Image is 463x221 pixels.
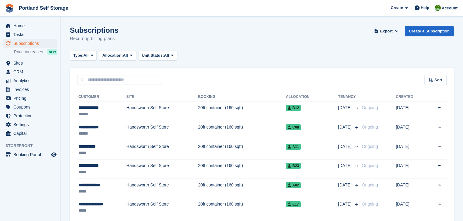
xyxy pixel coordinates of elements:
a: Portland Self Storage [16,3,71,13]
span: A02 [286,182,301,188]
span: A11 [286,144,301,150]
th: Customer [77,92,126,102]
a: menu [3,112,57,120]
a: menu [3,120,57,129]
img: stora-icon-8386f47178a22dfd0bd8f6a31ec36ba5ce8667c1dd55bd0f319d3a0aa187defe.svg [5,4,14,13]
span: Help [421,5,429,11]
td: Handsworth Self Store [126,121,198,140]
td: [DATE] [396,102,425,121]
h1: Subscriptions [70,26,118,34]
span: All [123,52,128,59]
th: Site [126,92,198,102]
a: Price increases NEW [14,49,57,55]
td: 20ft container (160 sqft) [198,159,286,179]
span: C08 [286,124,301,130]
a: Create a Subscription [405,26,454,36]
span: [DATE] [338,143,353,150]
td: [DATE] [396,140,425,159]
span: Allocation: [102,52,123,59]
span: All [84,52,89,59]
span: Sites [13,59,50,67]
span: [DATE] [338,182,353,188]
a: menu [3,22,57,30]
span: Ongoing [362,125,378,129]
span: Pricing [13,94,50,102]
span: Coupons [13,103,50,111]
a: menu [3,76,57,85]
p: Recurring billing plans [70,35,118,42]
td: Handsworth Self Store [126,102,198,121]
td: 20ft container (160 sqft) [198,179,286,198]
span: Ongoing [362,144,378,149]
button: Unit Status: All [139,51,177,61]
span: Ongoing [362,182,378,187]
th: Tenancy [338,92,359,102]
td: 20ft container (160 sqft) [198,121,286,140]
span: All [164,52,169,59]
span: E17 [286,201,300,207]
span: Booking Portal [13,150,50,159]
span: CRM [13,68,50,76]
span: Storefront [5,143,60,149]
span: Export [380,28,393,34]
td: 20ft container (160 sqft) [198,198,286,217]
a: menu [3,94,57,102]
span: Sort [434,77,442,83]
th: Allocation [286,92,338,102]
span: Ongoing [362,163,378,168]
span: B12 [286,105,301,111]
span: Analytics [13,76,50,85]
th: Booking [198,92,286,102]
td: 20ft container (160 sqft) [198,140,286,159]
span: Ongoing [362,105,378,110]
a: Preview store [50,151,57,158]
a: menu [3,59,57,67]
span: Account [442,5,458,11]
a: menu [3,68,57,76]
span: B23 [286,163,301,169]
button: Type: All [70,51,97,61]
span: Home [13,22,50,30]
span: Type: [73,52,84,59]
td: [DATE] [396,198,425,217]
td: Handsworth Self Store [126,179,198,198]
span: [DATE] [338,124,353,130]
span: Unit Status: [142,52,164,59]
span: Price increases [14,49,43,55]
span: Ongoing [362,202,378,206]
td: Handsworth Self Store [126,198,198,217]
a: menu [3,39,57,48]
a: menu [3,30,57,39]
span: Tasks [13,30,50,39]
span: [DATE] [338,162,353,169]
td: [DATE] [396,179,425,198]
span: Capital [13,129,50,138]
a: menu [3,85,57,94]
span: [DATE] [338,105,353,111]
th: Created [396,92,425,102]
span: [DATE] [338,201,353,207]
a: menu [3,103,57,111]
td: 20ft container (160 sqft) [198,102,286,121]
a: menu [3,129,57,138]
div: NEW [47,49,57,55]
td: [DATE] [396,121,425,140]
span: Protection [13,112,50,120]
a: menu [3,150,57,159]
button: Allocation: All [99,51,136,61]
span: Settings [13,120,50,129]
span: Create [391,5,403,11]
img: Sue Wolfendale [435,5,441,11]
td: Handsworth Self Store [126,140,198,159]
span: Subscriptions [13,39,50,48]
td: [DATE] [396,159,425,179]
button: Export [373,26,400,36]
span: Invoices [13,85,50,94]
td: Handsworth Self Store [126,159,198,179]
